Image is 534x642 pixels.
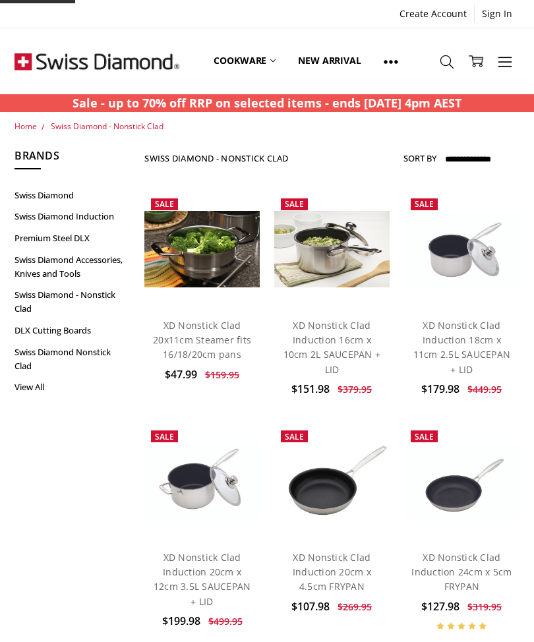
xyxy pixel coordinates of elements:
[467,600,502,613] span: $319.95
[274,437,390,526] img: 20cm Fry Pan | Nonstick Clad
[293,551,371,593] a: XD Nonstick Clad Induction 20cm x 4.5cm FRYPAN
[291,382,330,396] span: $151.98
[285,198,304,210] span: Sale
[274,211,390,287] img: XD Nonstick Clad Induction 16cm x 10cm 2L SAUCEPAN + LID
[404,211,519,287] img: XD Nonstick Clad Induction 18cm x 11cm 2.5L SAUCEPAN + LID
[274,424,390,539] a: 20cm Fry Pan | Nonstick Clad
[144,153,288,163] h1: Swiss Diamond - Nonstick Clad
[144,443,260,519] img: XD Nonstick Clad Induction 20cm x 12cm 3.5L SAUCEPAN + LID
[155,198,174,210] span: Sale
[338,383,372,395] span: $379.95
[155,431,174,442] span: Sale
[404,192,519,307] a: XD Nonstick Clad Induction 18cm x 11cm 2.5L SAUCEPAN + LID
[421,382,460,396] span: $179.98
[165,367,197,382] span: $47.99
[338,600,372,613] span: $269.95
[287,32,372,90] a: New arrival
[15,284,130,320] a: Swiss Diamond - Nonstick Clad
[15,249,130,285] a: Swiss Diamond Accessories, Knives and Tools
[285,431,304,442] span: Sale
[404,424,519,539] a: 24cm Fry Pan | Nonstick Clad
[15,185,130,206] a: Swiss Diamond
[144,424,260,539] a: XD Nonstick Clad Induction 20cm x 12cm 3.5L SAUCEPAN + LID
[467,383,502,395] span: $449.95
[15,148,130,170] h5: Brands
[144,211,260,287] img: XD Nonstick Clad 20x11cm Steamer fits 16/18/20cm pans
[15,227,130,249] a: Premium Steel DLX
[154,551,251,608] a: XD Nonstick Clad Induction 20cm x 12cm 3.5L SAUCEPAN + LID
[15,341,130,377] a: Swiss Diamond Nonstick Clad
[144,192,260,307] a: XD Nonstick Clad 20x11cm Steamer fits 16/18/20cm pans
[421,599,460,614] span: $127.98
[208,615,243,627] span: $499.95
[415,431,434,442] span: Sale
[15,28,179,94] img: Free Shipping On Every Order
[202,32,287,90] a: Cookware
[413,319,511,376] a: XD Nonstick Clad Induction 18cm x 11cm 2.5L SAUCEPAN + LID
[392,5,474,23] a: Create Account
[475,5,519,23] a: Sign In
[404,443,519,519] img: 24cm Fry Pan | Nonstick Clad
[73,95,461,111] strong: Sale - up to 70% off RRP on selected items - ends [DATE] 4pm AEST
[205,368,239,381] span: $159.95
[15,320,130,341] a: DLX Cutting Boards
[51,121,163,132] a: Swiss Diamond - Nonstick Clad
[274,192,390,307] a: XD Nonstick Clad Induction 16cm x 10cm 2L SAUCEPAN + LID
[411,551,512,593] a: XD Nonstick Clad Induction 24cm x 5cm FRYPAN
[291,599,330,614] span: $107.98
[15,121,37,132] a: Home
[372,32,409,91] a: Show All
[403,148,436,169] label: Sort By
[283,319,381,376] a: XD Nonstick Clad Induction 16cm x 10cm 2L SAUCEPAN + LID
[153,319,251,361] a: XD Nonstick Clad 20x11cm Steamer fits 16/18/20cm pans
[162,614,200,628] span: $199.98
[415,198,434,210] span: Sale
[15,376,130,398] a: View All
[15,206,130,227] a: Swiss Diamond Induction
